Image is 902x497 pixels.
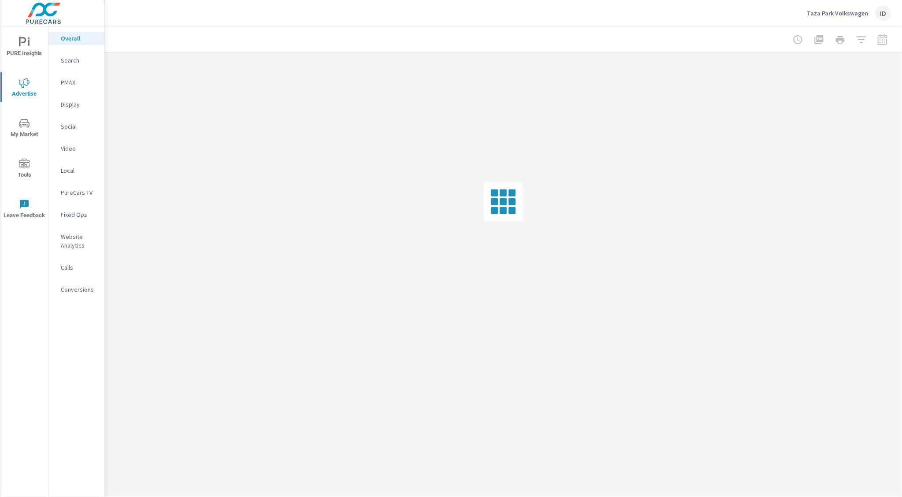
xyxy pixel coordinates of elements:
[3,199,45,221] span: Leave Feedback
[48,98,104,111] div: Display
[61,263,97,272] p: Calls
[61,285,97,294] p: Conversions
[48,76,104,89] div: PMAX
[48,32,104,45] div: Overall
[48,230,104,252] div: Website Analytics
[48,283,104,296] div: Conversions
[0,26,48,229] div: nav menu
[876,5,891,21] div: ID
[3,78,45,99] span: Advertise
[61,232,97,250] p: Website Analytics
[48,261,104,274] div: Calls
[48,142,104,155] div: Video
[61,166,97,175] p: Local
[61,188,97,197] p: PureCars TV
[48,54,104,67] div: Search
[48,120,104,133] div: Social
[61,78,97,87] p: PMAX
[61,100,97,109] p: Display
[61,34,97,43] p: Overall
[48,186,104,199] div: PureCars TV
[48,208,104,221] div: Fixed Ops
[3,118,45,140] span: My Market
[3,37,45,59] span: PURE Insights
[61,144,97,153] p: Video
[3,159,45,180] span: Tools
[48,164,104,177] div: Local
[61,210,97,219] p: Fixed Ops
[61,56,97,65] p: Search
[61,122,97,131] p: Social
[807,9,869,17] p: Taza Park Volkswagen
